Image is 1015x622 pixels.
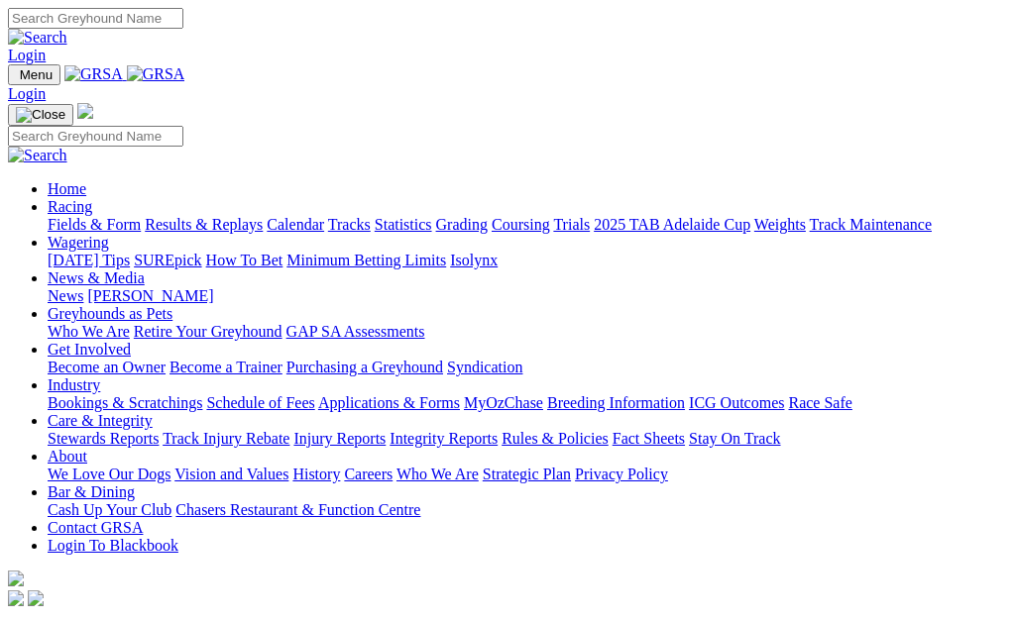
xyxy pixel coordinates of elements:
a: Careers [344,466,393,482]
a: SUREpick [134,252,201,268]
a: Trials [553,216,590,233]
a: Chasers Restaurant & Function Centre [175,501,420,518]
button: Toggle navigation [8,104,73,126]
a: 2025 TAB Adelaide Cup [594,216,750,233]
a: Stay On Track [689,430,780,447]
img: twitter.svg [28,590,44,606]
div: Greyhounds as Pets [48,323,1007,341]
img: Search [8,29,67,47]
a: Integrity Reports [390,430,498,447]
a: Isolynx [450,252,498,268]
a: Become an Owner [48,359,166,375]
a: Rules & Policies [502,430,609,447]
a: Strategic Plan [483,466,571,482]
a: Racing [48,198,92,215]
a: Stewards Reports [48,430,159,447]
a: Become a Trainer [169,359,282,375]
div: Wagering [48,252,1007,269]
a: Get Involved [48,341,131,358]
div: Get Involved [48,359,1007,376]
input: Search [8,8,183,29]
a: Who We Are [48,323,130,340]
div: News & Media [48,287,1007,305]
a: Race Safe [788,394,851,411]
a: Track Maintenance [810,216,932,233]
img: logo-grsa-white.png [8,570,24,586]
a: Who We Are [396,466,479,482]
img: Close [16,107,65,123]
a: News [48,287,83,304]
a: Industry [48,376,100,393]
a: Coursing [492,216,550,233]
a: History [292,466,340,482]
a: How To Bet [206,252,283,268]
a: Schedule of Fees [206,394,314,411]
input: Search [8,126,183,147]
img: logo-grsa-white.png [77,103,93,119]
a: We Love Our Dogs [48,466,170,482]
a: Purchasing a Greyhound [286,359,443,375]
a: Login [8,47,46,63]
div: Bar & Dining [48,501,1007,519]
a: Tracks [328,216,371,233]
a: Fact Sheets [613,430,685,447]
a: Login To Blackbook [48,537,178,554]
a: Injury Reports [293,430,386,447]
a: Breeding Information [547,394,685,411]
img: Search [8,147,67,164]
img: GRSA [64,65,123,83]
img: GRSA [127,65,185,83]
a: Minimum Betting Limits [286,252,446,268]
a: Contact GRSA [48,519,143,536]
a: Login [8,85,46,102]
a: Bar & Dining [48,483,135,500]
a: About [48,448,87,465]
a: MyOzChase [464,394,543,411]
a: Wagering [48,234,109,251]
a: Bookings & Scratchings [48,394,202,411]
a: Calendar [267,216,324,233]
div: Racing [48,216,1007,234]
div: Care & Integrity [48,430,1007,448]
a: Weights [754,216,806,233]
a: Grading [436,216,488,233]
a: Applications & Forms [318,394,460,411]
a: Results & Replays [145,216,263,233]
a: [DATE] Tips [48,252,130,268]
a: [PERSON_NAME] [87,287,213,304]
a: Statistics [375,216,432,233]
img: facebook.svg [8,590,24,606]
a: Vision and Values [174,466,288,482]
a: Track Injury Rebate [163,430,289,447]
a: Greyhounds as Pets [48,305,172,322]
span: Menu [20,67,53,82]
a: Privacy Policy [575,466,668,482]
div: Industry [48,394,1007,412]
a: Syndication [447,359,522,375]
a: ICG Outcomes [689,394,784,411]
a: Retire Your Greyhound [134,323,282,340]
button: Toggle navigation [8,64,60,85]
a: GAP SA Assessments [286,323,425,340]
a: Cash Up Your Club [48,501,171,518]
a: Fields & Form [48,216,141,233]
a: News & Media [48,269,145,286]
a: Home [48,180,86,197]
a: Care & Integrity [48,412,153,429]
div: About [48,466,1007,483]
